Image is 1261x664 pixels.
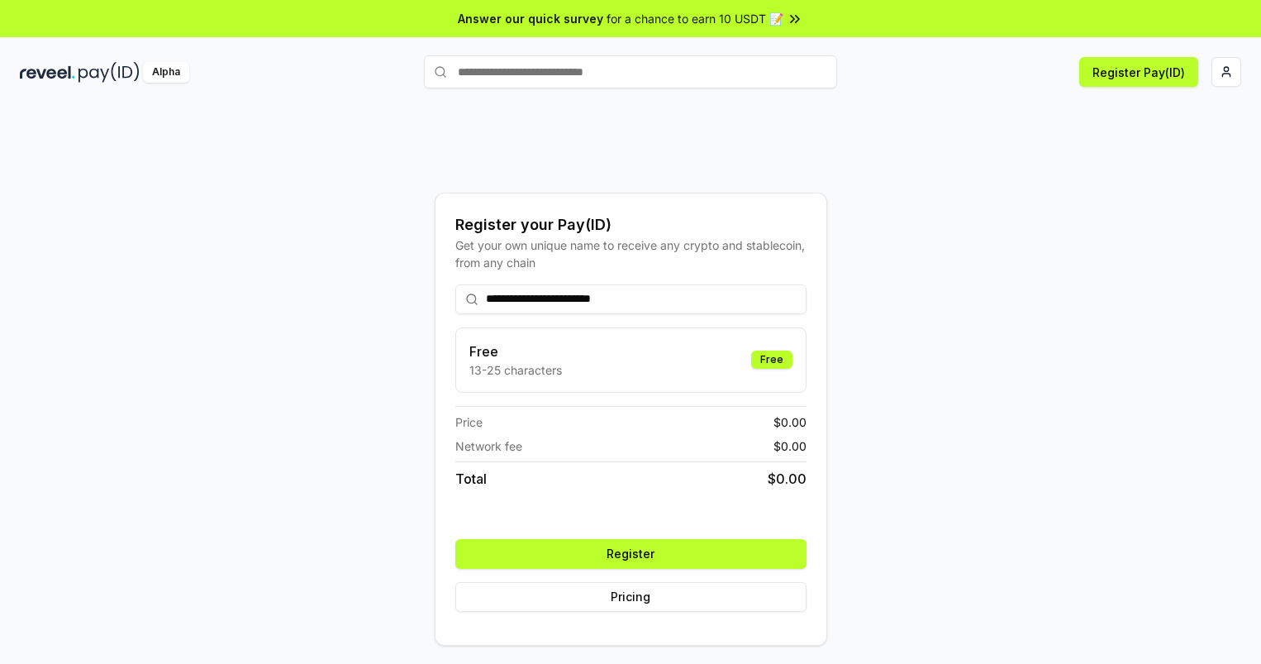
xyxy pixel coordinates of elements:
[773,437,807,455] span: $ 0.00
[751,351,792,369] div: Free
[458,10,603,27] span: Answer our quick survey
[143,62,189,83] div: Alpha
[607,10,783,27] span: for a chance to earn 10 USDT 📝
[79,62,140,83] img: pay_id
[768,469,807,489] span: $ 0.00
[1079,57,1198,87] button: Register Pay(ID)
[455,539,807,569] button: Register
[455,236,807,271] div: Get your own unique name to receive any crypto and stablecoin, from any chain
[455,582,807,612] button: Pricing
[773,413,807,431] span: $ 0.00
[455,437,522,455] span: Network fee
[469,361,562,379] p: 13-25 characters
[455,213,807,236] div: Register your Pay(ID)
[455,469,487,489] span: Total
[469,342,562,361] h3: Free
[455,413,483,431] span: Price
[20,62,75,83] img: reveel_dark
